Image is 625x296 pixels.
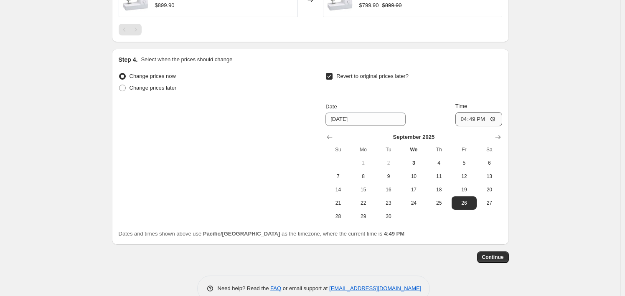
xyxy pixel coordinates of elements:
h2: Step 4. [119,55,138,64]
span: 20 [480,186,498,193]
span: Su [329,146,347,153]
span: 3 [404,160,423,166]
button: Friday September 12 2025 [452,170,477,183]
th: Saturday [477,143,502,156]
span: 11 [429,173,448,180]
span: Sa [480,146,498,153]
span: 5 [455,160,473,166]
button: Sunday September 21 2025 [325,196,351,210]
button: Tuesday September 23 2025 [376,196,401,210]
span: Th [429,146,448,153]
span: 25 [429,200,448,206]
button: Thursday September 4 2025 [426,156,451,170]
button: Wednesday September 17 2025 [401,183,426,196]
span: 9 [379,173,398,180]
button: Friday September 5 2025 [452,156,477,170]
span: 22 [354,200,373,206]
button: Friday September 19 2025 [452,183,477,196]
span: 18 [429,186,448,193]
th: Wednesday [401,143,426,156]
div: $899.90 [155,1,175,10]
button: Tuesday September 2 2025 [376,156,401,170]
a: FAQ [270,285,281,291]
span: 24 [404,200,423,206]
span: 4 [429,160,448,166]
span: or email support at [281,285,329,291]
span: Dates and times shown above use as the timezone, where the current time is [119,231,405,237]
span: 10 [404,173,423,180]
span: Change prices now [130,73,176,79]
button: Thursday September 18 2025 [426,183,451,196]
span: Time [455,103,467,109]
input: 9/3/2025 [325,113,406,126]
span: 27 [480,200,498,206]
strike: $899.90 [382,1,402,10]
span: 12 [455,173,473,180]
button: Tuesday September 30 2025 [376,210,401,223]
th: Sunday [325,143,351,156]
span: 8 [354,173,373,180]
span: 13 [480,173,498,180]
button: Wednesday September 10 2025 [401,170,426,183]
th: Tuesday [376,143,401,156]
th: Monday [351,143,376,156]
button: Sunday September 14 2025 [325,183,351,196]
span: Date [325,103,337,110]
button: Today Wednesday September 3 2025 [401,156,426,170]
span: Tu [379,146,398,153]
b: 4:49 PM [384,231,404,237]
button: Continue [477,251,509,263]
button: Sunday September 7 2025 [325,170,351,183]
b: Pacific/[GEOGRAPHIC_DATA] [203,231,280,237]
nav: Pagination [119,24,142,35]
button: Wednesday September 24 2025 [401,196,426,210]
span: 16 [379,186,398,193]
button: Friday September 26 2025 [452,196,477,210]
span: Revert to original prices later? [336,73,409,79]
button: Monday September 1 2025 [351,156,376,170]
span: We [404,146,423,153]
button: Monday September 8 2025 [351,170,376,183]
span: 30 [379,213,398,220]
th: Friday [452,143,477,156]
span: 6 [480,160,498,166]
span: 19 [455,186,473,193]
span: 7 [329,173,347,180]
button: Monday September 15 2025 [351,183,376,196]
span: 26 [455,200,473,206]
span: 14 [329,186,347,193]
span: Change prices later [130,85,177,91]
button: Saturday September 20 2025 [477,183,502,196]
button: Tuesday September 9 2025 [376,170,401,183]
button: Saturday September 27 2025 [477,196,502,210]
span: Continue [482,254,504,261]
p: Select when the prices should change [141,55,232,64]
span: 1 [354,160,373,166]
button: Saturday September 6 2025 [477,156,502,170]
button: Show previous month, August 2025 [324,131,335,143]
button: Saturday September 13 2025 [477,170,502,183]
span: 29 [354,213,373,220]
button: Thursday September 11 2025 [426,170,451,183]
span: Fr [455,146,473,153]
div: $799.90 [359,1,379,10]
button: Tuesday September 16 2025 [376,183,401,196]
span: Need help? Read the [218,285,271,291]
input: 12:00 [455,112,502,126]
button: Thursday September 25 2025 [426,196,451,210]
span: 28 [329,213,347,220]
button: Monday September 22 2025 [351,196,376,210]
span: 21 [329,200,347,206]
span: 23 [379,200,398,206]
span: 2 [379,160,398,166]
span: 17 [404,186,423,193]
button: Monday September 29 2025 [351,210,376,223]
span: Mo [354,146,373,153]
a: [EMAIL_ADDRESS][DOMAIN_NAME] [329,285,421,291]
span: 15 [354,186,373,193]
th: Thursday [426,143,451,156]
button: Sunday September 28 2025 [325,210,351,223]
button: Show next month, October 2025 [492,131,504,143]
